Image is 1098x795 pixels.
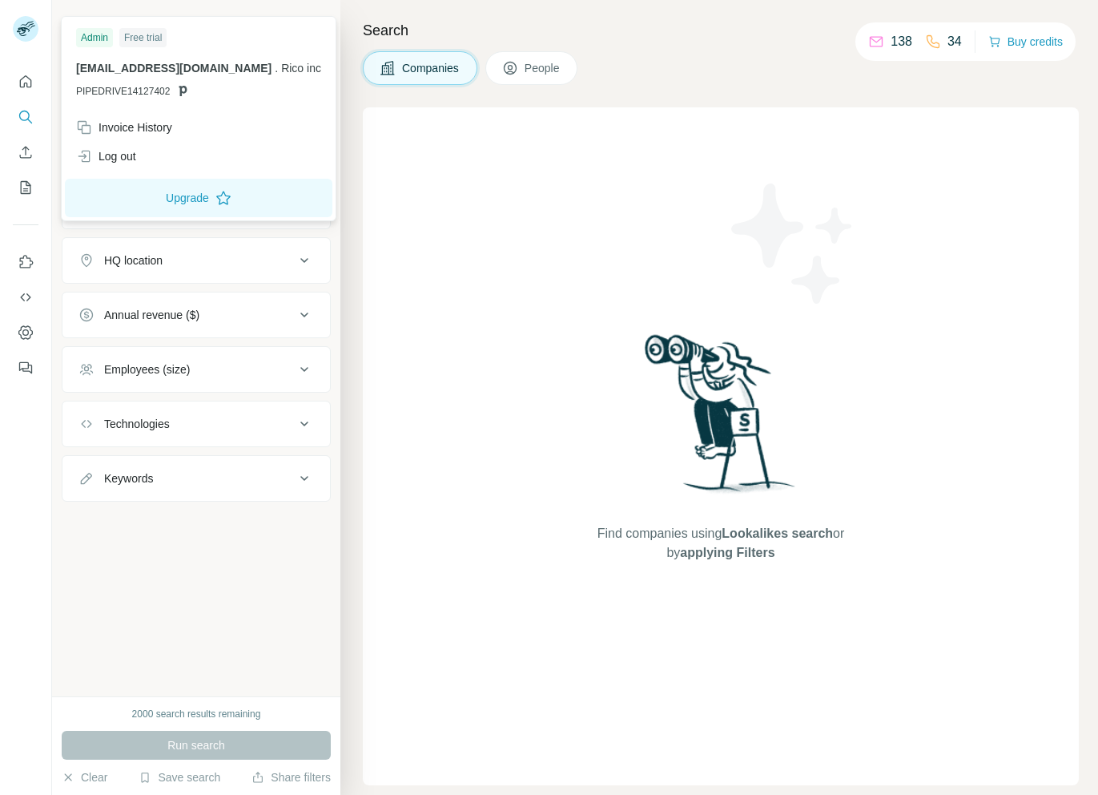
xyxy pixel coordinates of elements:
button: Keywords [62,459,330,498]
div: Log out [76,148,136,164]
button: Annual revenue ($) [62,296,330,334]
button: Feedback [13,353,38,382]
button: Use Surfe on LinkedIn [13,248,38,276]
div: HQ location [104,252,163,268]
button: Upgrade [65,179,332,217]
div: Annual revenue ($) [104,307,199,323]
div: New search [62,14,112,29]
button: Hide [279,10,340,34]
img: Surfe Illustration - Stars [721,172,865,316]
button: Clear [62,769,107,785]
h4: Search [363,19,1079,42]
p: 138 [891,32,912,51]
span: PIPEDRIVE14127402 [76,84,170,99]
button: HQ location [62,241,330,280]
div: Technologies [104,416,170,432]
span: . [275,62,278,75]
span: Companies [402,60,461,76]
button: Buy credits [988,30,1063,53]
span: Find companies using or by [593,524,849,563]
span: applying Filters [680,546,774,559]
button: My lists [13,173,38,202]
div: Admin [76,28,113,47]
button: Dashboard [13,318,38,347]
button: Share filters [251,769,331,785]
button: Technologies [62,405,330,443]
div: Free trial [119,28,167,47]
button: Employees (size) [62,350,330,389]
span: [EMAIL_ADDRESS][DOMAIN_NAME] [76,62,271,75]
span: People [525,60,561,76]
img: Surfe Illustration - Woman searching with binoculars [637,330,804,509]
button: Quick start [13,67,38,96]
button: Search [13,103,38,131]
div: 2000 search results remaining [132,707,261,721]
div: Employees (size) [104,361,190,377]
div: Keywords [104,470,153,486]
div: Invoice History [76,119,172,135]
span: Rico inc [281,62,321,75]
button: Enrich CSV [13,138,38,167]
p: 34 [947,32,962,51]
button: Use Surfe API [13,283,38,312]
span: Lookalikes search [722,527,833,540]
button: Save search [139,769,220,785]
